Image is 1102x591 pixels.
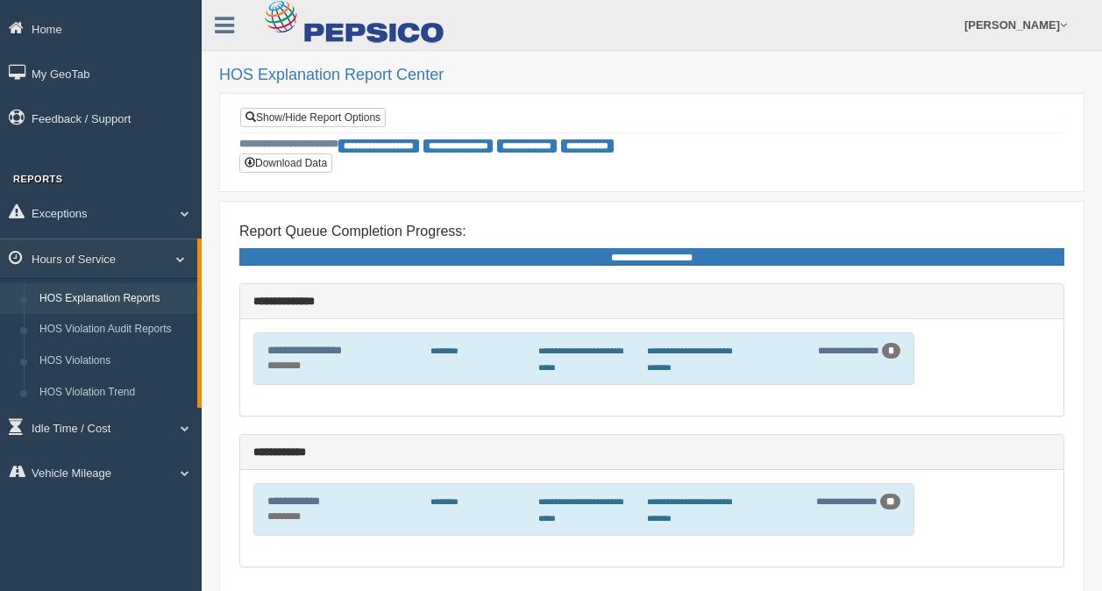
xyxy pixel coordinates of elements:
[32,377,197,409] a: HOS Violation Trend
[240,108,386,127] a: Show/Hide Report Options
[32,283,197,315] a: HOS Explanation Reports
[239,153,332,173] button: Download Data
[239,224,1064,239] h4: Report Queue Completion Progress:
[32,314,197,345] a: HOS Violation Audit Reports
[219,67,1084,84] h2: HOS Explanation Report Center
[32,345,197,377] a: HOS Violations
